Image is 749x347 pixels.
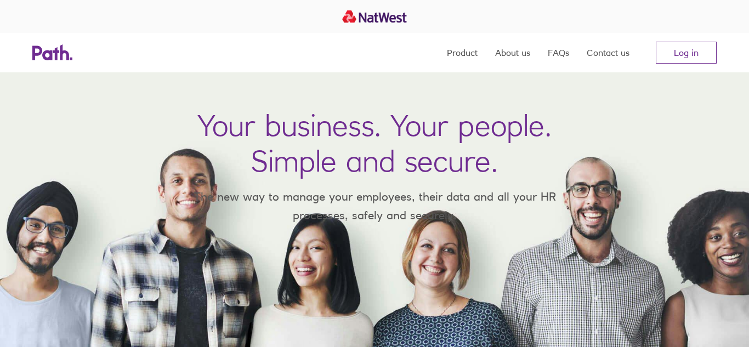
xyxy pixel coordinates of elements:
[177,187,572,224] p: The new way to manage your employees, their data and all your HR processes, safely and securely.
[495,33,530,72] a: About us
[447,33,478,72] a: Product
[548,33,569,72] a: FAQs
[656,42,717,64] a: Log in
[197,107,552,179] h1: Your business. Your people. Simple and secure.
[587,33,629,72] a: Contact us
